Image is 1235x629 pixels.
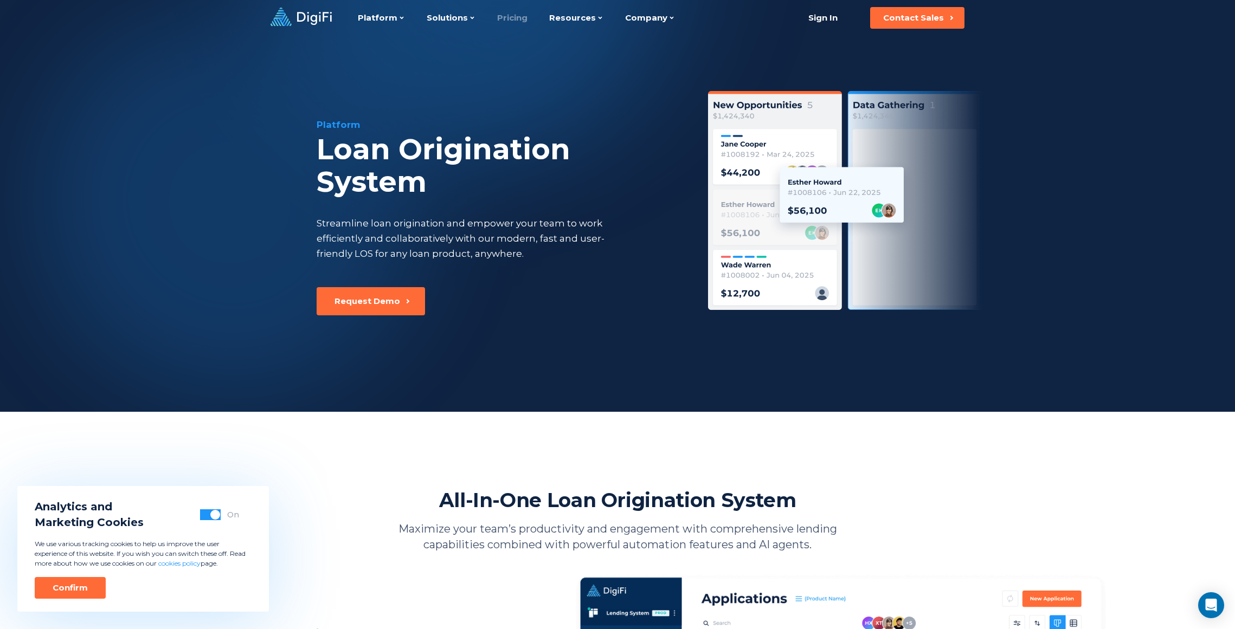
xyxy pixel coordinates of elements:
[870,7,964,29] button: Contact Sales
[35,515,144,530] span: Marketing Cookies
[317,118,681,131] div: Platform
[317,133,681,198] div: Loan Origination System
[795,7,851,29] a: Sign In
[227,509,239,520] div: On
[439,488,796,513] h2: All-In-One Loan Origination System
[335,296,400,307] div: Request Demo
[158,559,201,567] a: cookies policy
[35,499,144,515] span: Analytics and
[883,12,944,23] div: Contact Sales
[53,582,88,593] div: Confirm
[317,287,425,315] button: Request Demo
[382,521,853,553] p: Maximize your team’s productivity and engagement with comprehensive lending capabilities combined...
[317,216,625,261] div: Streamline loan origination and empower your team to work efficiently and collaboratively with ou...
[35,539,252,568] p: We use various tracking cookies to help us improve the user experience of this website. If you wi...
[1198,592,1224,618] div: Open Intercom Messenger
[35,577,106,599] button: Confirm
